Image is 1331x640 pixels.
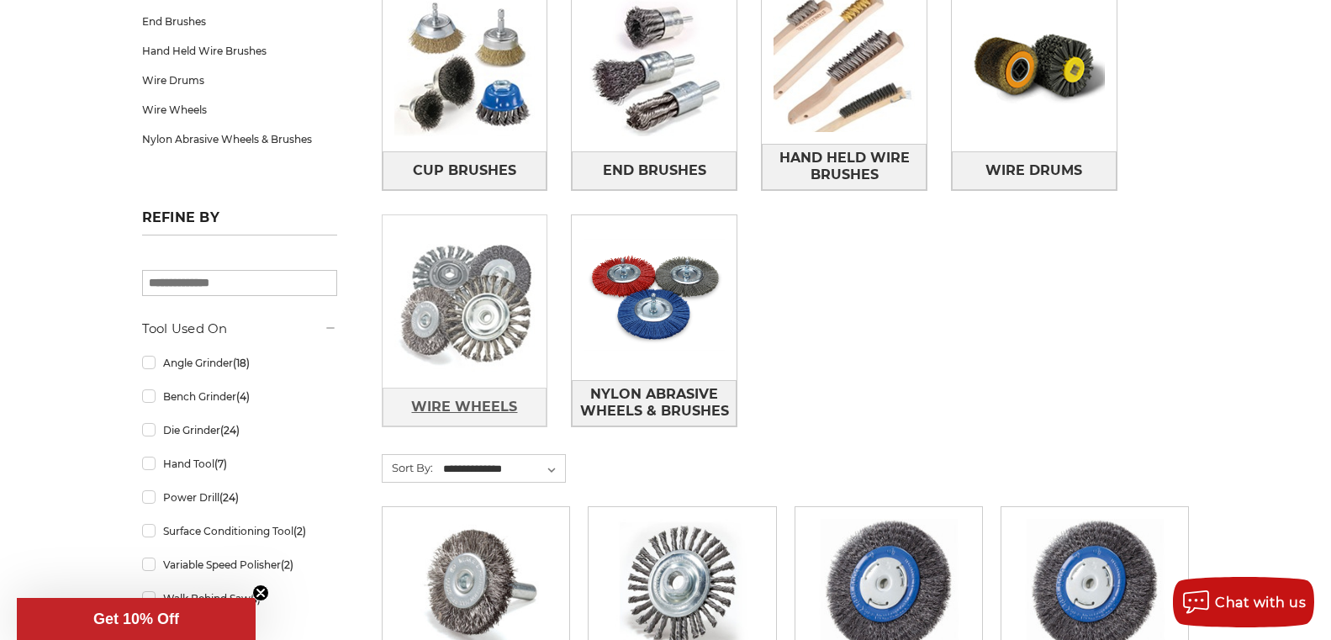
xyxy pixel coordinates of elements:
[214,458,227,470] span: (7)
[572,215,737,380] img: Nylon Abrasive Wheels & Brushes
[142,483,337,512] a: Power Drill
[142,516,337,546] a: Surface Conditioning Tool
[142,95,337,124] a: Wire Wheels
[219,491,239,504] span: (24)
[572,380,737,426] a: Nylon Abrasive Wheels & Brushes
[1173,577,1314,627] button: Chat with us
[762,144,927,190] a: Hand Held Wire Brushes
[220,424,240,436] span: (24)
[411,393,517,421] span: Wire Wheels
[413,156,516,185] span: Cup Brushes
[281,558,293,571] span: (2)
[142,415,337,445] a: Die Grinder
[383,388,547,426] a: Wire Wheels
[142,449,337,479] a: Hand Tool
[236,390,250,403] span: (4)
[142,7,337,36] a: End Brushes
[233,357,250,369] span: (18)
[142,550,337,579] a: Variable Speed Polisher
[763,144,926,189] span: Hand Held Wire Brushes
[1215,595,1306,611] span: Chat with us
[293,525,306,537] span: (2)
[142,319,337,339] h5: Tool Used On
[383,220,547,384] img: Wire Wheels
[93,611,179,627] span: Get 10% Off
[142,66,337,95] a: Wire Drums
[142,348,337,378] a: Angle Grinder
[17,598,256,640] div: Get 10% OffClose teaser
[985,156,1082,185] span: Wire Drums
[441,457,566,482] select: Sort By:
[383,455,433,480] label: Sort By:
[252,584,269,601] button: Close teaser
[573,380,736,426] span: Nylon Abrasive Wheels & Brushes
[142,584,337,613] a: Walk Behind Saw
[142,382,337,411] a: Bench Grinder
[572,151,737,189] a: End Brushes
[952,151,1117,189] a: Wire Drums
[251,592,261,605] span: (1)
[603,156,706,185] span: End Brushes
[383,151,547,189] a: Cup Brushes
[142,36,337,66] a: Hand Held Wire Brushes
[142,209,337,235] h5: Refine by
[142,124,337,154] a: Nylon Abrasive Wheels & Brushes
